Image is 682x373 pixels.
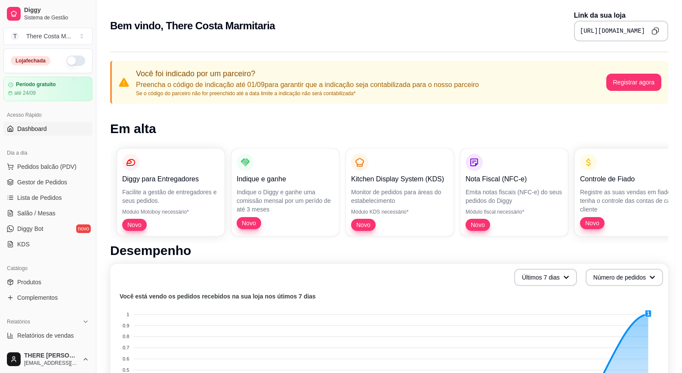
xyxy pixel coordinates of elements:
[3,3,93,24] a: DiggySistema de Gestão
[351,174,448,184] p: Kitchen Display System (KDS)
[466,174,563,184] p: Nota Fiscal (NFC-e)
[136,68,479,80] p: Você foi indicado por um parceiro?
[648,24,662,38] button: Copy to clipboard
[3,222,93,236] a: Diggy Botnovo
[514,269,577,286] button: Últimos 7 dias
[122,208,219,215] p: Módulo Motoboy necessário*
[17,178,67,186] span: Gestor de Pedidos
[122,188,219,205] p: Facilite a gestão de entregadores e seus pedidos.
[3,206,93,220] a: Salão / Mesas
[580,188,677,214] p: Registre as suas vendas em fiado e tenha o controle das contas de cada cliente
[346,149,454,236] button: Kitchen Display System (KDS)Monitor de pedidos para áreas do estabelecimentoMódulo KDS necessário...
[136,80,479,90] p: Preencha o código de indicação até 01/09 para garantir que a indicação seja contabilizada para o ...
[3,329,93,342] a: Relatórios de vendas
[237,188,334,214] p: Indique o Diggy e ganhe uma comissão mensal por um perído de até 3 meses
[24,360,79,367] span: [EMAIL_ADDRESS][DOMAIN_NAME]
[3,261,93,275] div: Catálogo
[3,28,93,45] button: Select a team
[231,149,339,236] button: Indique e ganheIndique o Diggy e ganhe uma comissão mensal por um perído de até 3 mesesNovo
[17,162,77,171] span: Pedidos balcão (PDV)
[3,160,93,174] button: Pedidos balcão (PDV)
[17,209,56,218] span: Salão / Mesas
[574,10,668,21] p: Link da sua loja
[606,74,662,91] button: Registrar agora
[14,90,36,96] article: até 24/09
[351,208,448,215] p: Módulo KDS necessário*
[7,318,30,325] span: Relatórios
[466,208,563,215] p: Módulo fiscal necessário*
[3,108,93,122] div: Acesso Rápido
[17,240,30,249] span: KDS
[580,27,645,35] pre: [URL][DOMAIN_NAME]
[26,32,71,40] div: There Costa M ...
[11,56,50,65] div: Loja fechada
[11,32,19,40] span: T
[17,293,58,302] span: Complementos
[120,293,316,300] text: Você está vendo os pedidos recebidos na sua loja nos útimos 7 dias
[580,174,677,184] p: Controle de Fiado
[123,334,129,339] tspan: 0.8
[17,124,47,133] span: Dashboard
[467,221,488,229] span: Novo
[17,331,74,340] span: Relatórios de vendas
[117,149,225,236] button: Diggy para EntregadoresFacilite a gestão de entregadores e seus pedidos.Módulo Motoboy necessário...
[110,121,668,137] h1: Em alta
[110,19,275,33] h2: Bem vindo, There Costa Marmitaria
[3,175,93,189] a: Gestor de Pedidos
[3,275,93,289] a: Produtos
[123,323,129,328] tspan: 0.9
[351,188,448,205] p: Monitor de pedidos para áreas do estabelecimento
[123,367,129,373] tspan: 0.5
[24,6,89,14] span: Diggy
[3,146,93,160] div: Dia a dia
[123,356,129,361] tspan: 0.6
[124,221,145,229] span: Novo
[66,56,85,66] button: Alterar Status
[17,193,62,202] span: Lista de Pedidos
[466,188,563,205] p: Emita notas fiscais (NFC-e) do seus pedidos do Diggy
[16,81,56,88] article: Período gratuito
[238,219,259,227] span: Novo
[123,345,129,350] tspan: 0.7
[24,14,89,21] span: Sistema de Gestão
[460,149,568,236] button: Nota Fiscal (NFC-e)Emita notas fiscais (NFC-e) do seus pedidos do DiggyMódulo fiscal necessário*Novo
[24,352,79,360] span: THERE [PERSON_NAME]
[353,221,374,229] span: Novo
[3,237,93,251] a: KDS
[110,243,668,258] h1: Desempenho
[122,174,219,184] p: Diggy para Entregadores
[582,219,603,227] span: Novo
[3,191,93,205] a: Lista de Pedidos
[3,291,93,305] a: Complementos
[3,349,93,370] button: THERE [PERSON_NAME][EMAIL_ADDRESS][DOMAIN_NAME]
[17,224,43,233] span: Diggy Bot
[3,77,93,101] a: Período gratuitoaté 24/09
[3,344,93,358] a: Relatório de clientes
[127,312,129,317] tspan: 1
[237,174,334,184] p: Indique e ganhe
[586,269,663,286] button: Número de pedidos
[17,278,41,286] span: Produtos
[136,90,479,97] p: Se o código do parceiro não for preenchido até a data limite a indicação não será contabilizada*
[3,122,93,136] a: Dashboard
